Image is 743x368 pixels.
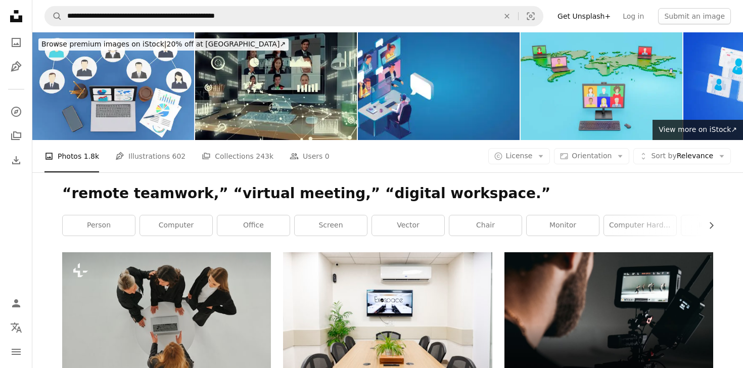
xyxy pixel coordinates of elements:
a: Collections [6,126,26,146]
button: Menu [6,342,26,362]
img: Virtual event People use Video conference landing Working Businessman on window screen taking wit... [358,32,520,140]
button: Orientation [554,148,629,164]
span: View more on iStock ↗ [659,125,737,133]
span: 602 [172,151,186,162]
span: 20% off at [GEOGRAPHIC_DATA] ↗ [41,40,286,48]
button: Search Unsplash [45,7,62,26]
span: 0 [325,151,330,162]
button: Submit an image [658,8,731,24]
button: Visual search [519,7,543,26]
span: Browse premium images on iStock | [41,40,166,48]
a: Collections 243k [202,140,273,172]
form: Find visuals sitewide [44,6,543,26]
span: 243k [256,151,273,162]
a: View more on iStock↗ [653,120,743,140]
button: Clear [496,7,518,26]
a: Browse premium images on iStock|20% off at [GEOGRAPHIC_DATA]↗ [32,32,295,57]
img: Digital Business 39 [32,32,194,140]
a: office [217,215,290,236]
a: vector [372,215,444,236]
span: Relevance [651,151,713,161]
button: License [488,148,550,164]
img: Imaginative visual of business people and financial firms staff [195,32,357,140]
a: Businesswomen collaborate around a laptop at a round table. [62,317,271,326]
a: Users 0 [290,140,330,172]
a: Download History [6,150,26,170]
span: Orientation [572,152,612,160]
a: A modern conference room with a tv. [283,317,492,326]
a: computer [140,215,212,236]
a: chair [449,215,522,236]
a: person [63,215,135,236]
a: Illustrations 602 [115,140,185,172]
a: Log in [617,8,650,24]
h1: “remote teamwork,” “virtual meeting,” “digital workspace.” [62,185,713,203]
a: computer hardware [604,215,676,236]
button: scroll list to the right [702,215,713,236]
img: Video Meeting [521,32,682,140]
a: Photos [6,32,26,53]
button: Language [6,317,26,338]
a: Explore [6,102,26,122]
a: monitor [527,215,599,236]
a: Get Unsplash+ [551,8,617,24]
a: Illustrations [6,57,26,77]
a: screen [295,215,367,236]
button: Sort byRelevance [633,148,731,164]
span: Sort by [651,152,676,160]
span: License [506,152,533,160]
a: Log in / Sign up [6,293,26,313]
